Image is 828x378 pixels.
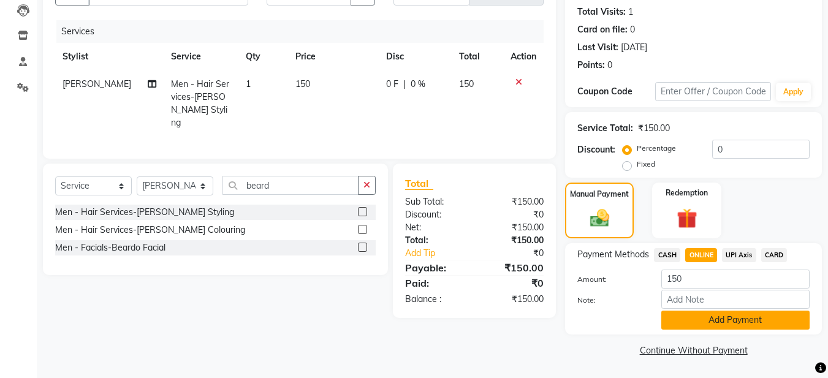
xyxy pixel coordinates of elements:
span: UPI Axis [722,248,756,262]
a: Continue Without Payment [568,344,819,357]
span: 1 [246,78,251,89]
div: Discount: [396,208,474,221]
div: 1 [628,6,633,18]
input: Amount [661,270,810,289]
th: Service [164,43,238,70]
span: [PERSON_NAME] [63,78,131,89]
th: Action [503,43,544,70]
div: Last Visit: [577,41,618,54]
div: ₹0 [488,247,553,260]
span: ONLINE [685,248,717,262]
div: Sub Total: [396,195,474,208]
div: Net: [396,221,474,234]
span: CASH [654,248,680,262]
div: Total: [396,234,474,247]
span: 0 % [411,78,425,91]
th: Price [288,43,379,70]
div: Total Visits: [577,6,626,18]
th: Stylist [55,43,164,70]
div: Men - Hair Services-[PERSON_NAME] Styling [55,206,234,219]
th: Total [452,43,504,70]
button: Apply [776,83,811,101]
div: ₹150.00 [474,195,553,208]
div: Coupon Code [577,85,655,98]
div: 0 [630,23,635,36]
div: Discount: [577,143,615,156]
span: Total [405,177,433,190]
span: 0 F [386,78,398,91]
button: Add Payment [661,311,810,330]
div: 0 [607,59,612,72]
img: _cash.svg [584,207,615,229]
div: ₹150.00 [474,234,553,247]
div: Men - Facials-Beardo Facial [55,241,165,254]
div: Points: [577,59,605,72]
div: Payable: [396,260,474,275]
label: Note: [568,295,651,306]
input: Search or Scan [222,176,359,195]
img: _gift.svg [670,206,704,231]
div: ₹0 [474,276,553,290]
div: [DATE] [621,41,647,54]
label: Percentage [637,143,676,154]
div: ₹0 [474,208,553,221]
label: Amount: [568,274,651,285]
th: Qty [238,43,288,70]
span: Men - Hair Services-[PERSON_NAME] Styling [171,78,229,128]
div: Card on file: [577,23,628,36]
div: ₹150.00 [638,122,670,135]
label: Manual Payment [570,189,629,200]
div: ₹150.00 [474,221,553,234]
div: Balance : [396,293,474,306]
span: 150 [295,78,310,89]
input: Add Note [661,290,810,309]
span: CARD [761,248,788,262]
a: Add Tip [396,247,487,260]
div: ₹150.00 [474,293,553,306]
div: Paid: [396,276,474,290]
div: Men - Hair Services-[PERSON_NAME] Colouring [55,224,245,236]
span: Payment Methods [577,248,649,261]
th: Disc [379,43,452,70]
div: Service Total: [577,122,633,135]
label: Redemption [666,187,708,198]
label: Fixed [637,159,655,170]
div: Services [56,20,553,43]
div: ₹150.00 [474,260,553,275]
span: 150 [459,78,474,89]
span: | [403,78,406,91]
input: Enter Offer / Coupon Code [655,82,771,101]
